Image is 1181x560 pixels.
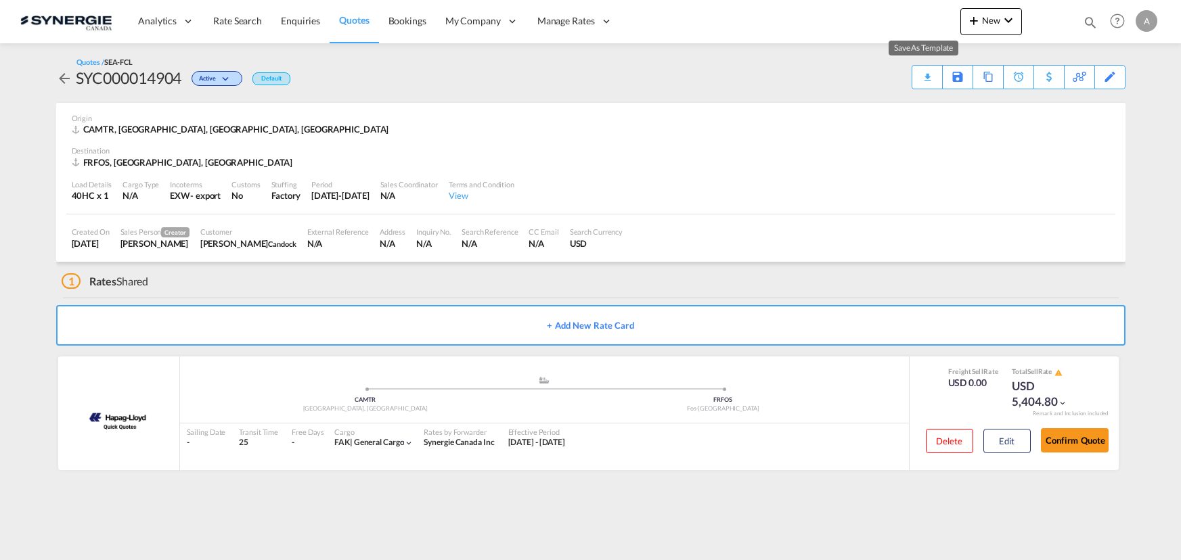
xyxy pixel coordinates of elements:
[919,66,935,78] div: Quote PDF is not available at this time
[948,376,999,390] div: USD 0.00
[508,437,566,447] span: [DATE] - [DATE]
[311,189,370,202] div: 30 Sep 2025
[87,402,150,436] img: Hapag-Lloyd Quick Quotes
[219,76,236,83] md-icon: icon-chevron-down
[570,227,623,237] div: Search Currency
[424,437,494,447] span: Synergie Canada Inc
[120,237,190,250] div: Adriana Groposila
[972,367,983,375] span: Sell
[281,15,320,26] span: Enquiries
[76,67,182,89] div: SYC000014904
[966,12,982,28] md-icon: icon-plus 400-fg
[122,179,159,189] div: Cargo Type
[252,72,290,85] div: Default
[190,189,221,202] div: - export
[462,227,518,237] div: Search Reference
[120,227,190,237] div: Sales Person
[213,15,262,26] span: Rate Search
[948,367,999,376] div: Freight Rate
[170,189,190,202] div: EXW
[56,70,72,87] md-icon: icon-arrow-left
[239,437,278,448] div: 25
[199,74,219,87] span: Active
[1136,10,1157,32] div: A
[72,227,110,237] div: Created On
[72,237,110,250] div: 19 Sep 2025
[192,71,242,86] div: Change Status Here
[83,124,389,135] span: CAMTR, [GEOGRAPHIC_DATA], [GEOGRAPHIC_DATA], [GEOGRAPHIC_DATA]
[72,156,296,168] div: FRFOS, Fos-sur-Mer, Asia Pacific
[292,437,294,448] div: -
[416,227,451,237] div: Inquiry No.
[388,15,426,26] span: Bookings
[380,189,438,202] div: N/A
[311,179,370,189] div: Period
[161,227,189,237] span: Creator
[62,274,149,289] div: Shared
[200,237,296,250] div: JASMINE GOUDREAU
[537,14,595,28] span: Manage Rates
[187,437,226,448] div: -
[181,67,246,89] div: Change Status Here
[1012,367,1079,377] div: Total Rate
[334,437,404,448] div: general cargo
[231,179,260,189] div: Customs
[307,227,369,237] div: External Reference
[529,237,558,250] div: N/A
[62,273,81,289] span: 1
[231,189,260,202] div: No
[1106,9,1129,32] span: Help
[307,237,369,250] div: N/A
[72,123,393,135] div: CAMTR, Montreal, QC, Americas
[76,57,133,67] div: Quotes /SEA-FCL
[1000,12,1017,28] md-icon: icon-chevron-down
[380,237,405,250] div: N/A
[889,41,958,55] md-tooltip: Save As Template
[138,14,177,28] span: Analytics
[544,404,902,413] div: Fos-[GEOGRAPHIC_DATA]
[72,113,1110,123] div: Origin
[380,179,438,189] div: Sales Coordinator
[72,189,112,202] div: 40HC x 1
[445,14,501,28] span: My Company
[529,227,558,237] div: CC Email
[544,396,902,404] div: FRFOS
[404,438,414,448] md-icon: icon-chevron-down
[292,427,324,437] div: Free Days
[1106,9,1136,34] div: Help
[187,427,226,437] div: Sailing Date
[271,189,300,202] div: Factory Stuffing
[424,437,494,448] div: Synergie Canada Inc
[1023,410,1119,417] div: Remark and Inclusion included
[268,239,296,248] span: Candock
[72,179,112,189] div: Load Details
[104,57,133,66] span: SEA-FCL
[187,396,545,404] div: CAMTR
[1041,428,1109,452] button: Confirm Quote
[56,305,1126,346] button: + Add New Rate Card
[187,404,545,413] div: [GEOGRAPHIC_DATA], [GEOGRAPHIC_DATA]
[943,66,973,89] div: Save As Template
[170,179,221,189] div: Incoterms
[72,145,1110,156] div: Destination
[200,227,296,237] div: Customer
[1083,15,1098,30] md-icon: icon-magnify
[89,275,116,287] span: Rates
[449,179,514,189] div: Terms and Condition
[508,437,566,448] div: 15 Sep 2025 - 30 Sep 2025
[983,429,1031,453] button: Edit
[919,68,935,78] md-icon: icon-download
[449,189,514,202] div: View
[1058,398,1067,408] md-icon: icon-chevron-down
[1054,369,1063,377] md-icon: icon-alert
[334,437,354,447] span: FAK
[380,227,405,237] div: Address
[339,14,369,26] span: Quotes
[122,189,159,202] div: N/A
[56,67,76,89] div: icon-arrow-left
[334,427,414,437] div: Cargo
[424,427,494,437] div: Rates by Forwarder
[20,6,112,37] img: 1f56c880d42311ef80fc7dca854c8e59.png
[926,429,973,453] button: Delete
